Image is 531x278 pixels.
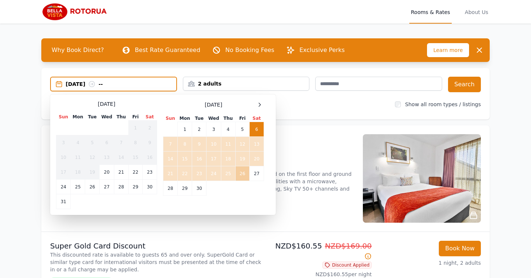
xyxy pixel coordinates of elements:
td: 3 [206,122,221,137]
td: 5 [85,135,100,150]
td: 10 [56,150,71,165]
td: 13 [250,137,264,152]
td: 22 [178,166,192,181]
th: Mon [178,115,192,122]
td: 3 [56,135,71,150]
td: 6 [100,135,114,150]
p: Super Gold Card Discount [50,241,263,251]
td: 20 [100,165,114,180]
td: 19 [85,165,100,180]
td: 15 [128,150,142,165]
td: 13 [100,150,114,165]
td: 18 [221,152,235,166]
td: 2 [192,122,206,137]
td: 31 [56,194,71,209]
td: 28 [163,181,178,196]
td: 15 [178,152,192,166]
td: 7 [114,135,128,150]
td: 26 [235,166,249,181]
span: [DATE] [205,101,222,108]
label: Show all room types / listings [405,101,481,107]
td: 9 [143,135,157,150]
td: 2 [143,121,157,135]
button: Search [448,77,481,92]
th: Fri [128,114,142,121]
td: 22 [128,165,142,180]
p: NZD$160.55 [268,241,372,261]
td: 24 [206,166,221,181]
p: Exclusive Perks [299,46,345,55]
td: 20 [250,152,264,166]
td: 6 [250,122,264,137]
td: 1 [128,121,142,135]
img: Bella Vista Rotorua [41,3,112,21]
td: 27 [250,166,264,181]
th: Sun [56,114,71,121]
div: 2 adults [183,80,309,87]
button: Book Now [439,241,481,256]
td: 11 [71,150,85,165]
td: 9 [192,137,206,152]
p: NZD$160.55 per night [268,271,372,278]
span: NZD$169.00 [325,241,372,250]
span: Learn more [427,43,469,57]
td: 19 [235,152,249,166]
td: 29 [128,180,142,194]
td: 21 [163,166,178,181]
td: 11 [221,137,235,152]
th: Sat [143,114,157,121]
th: Tue [85,114,100,121]
td: 4 [221,122,235,137]
th: Sun [163,115,178,122]
th: Fri [235,115,249,122]
td: 28 [114,180,128,194]
th: Mon [71,114,85,121]
td: 23 [143,165,157,180]
td: 12 [235,137,249,152]
span: Why Book Direct? [46,43,110,58]
td: 17 [206,152,221,166]
td: 14 [114,150,128,165]
td: 30 [192,181,206,196]
th: Thu [221,115,235,122]
td: 16 [143,150,157,165]
td: 8 [128,135,142,150]
td: 25 [71,180,85,194]
th: Wed [206,115,221,122]
td: 25 [221,166,235,181]
span: [DATE] [98,100,115,108]
th: Tue [192,115,206,122]
td: 17 [56,165,71,180]
td: 5 [235,122,249,137]
td: 4 [71,135,85,150]
td: 1 [178,122,192,137]
p: This discounted rate is available to guests 65 and over only. SuperGold Card or similar type card... [50,251,263,273]
td: 27 [100,180,114,194]
td: 8 [178,137,192,152]
td: 10 [206,137,221,152]
div: [DATE] -- [66,80,176,88]
td: 12 [85,150,100,165]
td: 29 [178,181,192,196]
td: 24 [56,180,71,194]
p: 1 night, 2 adults [378,259,481,267]
td: 18 [71,165,85,180]
td: 16 [192,152,206,166]
td: 26 [85,180,100,194]
span: Discount Applied [322,261,372,269]
th: Thu [114,114,128,121]
p: Best Rate Guaranteed [135,46,200,55]
th: Sat [250,115,264,122]
td: 30 [143,180,157,194]
td: 7 [163,137,178,152]
td: 14 [163,152,178,166]
th: Wed [100,114,114,121]
td: 23 [192,166,206,181]
td: 21 [114,165,128,180]
p: No Booking Fees [225,46,274,55]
